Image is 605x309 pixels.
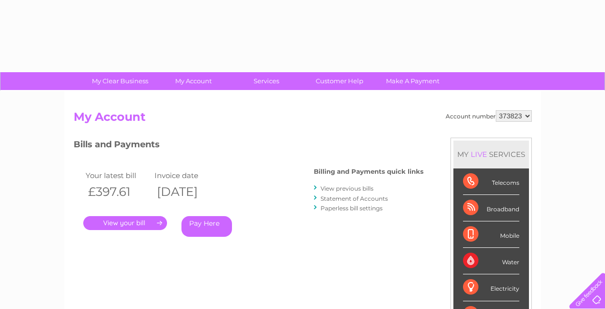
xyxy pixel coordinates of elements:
a: Make A Payment [373,72,452,90]
td: Your latest bill [83,169,153,182]
a: Pay Here [181,216,232,237]
div: MY SERVICES [453,141,529,168]
a: Paperless bill settings [321,205,383,212]
td: Invoice date [152,169,221,182]
h4: Billing and Payments quick links [314,168,424,175]
div: Water [463,248,519,274]
div: Telecoms [463,168,519,195]
a: Services [227,72,306,90]
th: [DATE] [152,182,221,202]
a: Statement of Accounts [321,195,388,202]
div: LIVE [469,150,489,159]
h3: Bills and Payments [74,138,424,154]
a: . [83,216,167,230]
a: View previous bills [321,185,373,192]
a: Customer Help [300,72,379,90]
div: Electricity [463,274,519,301]
a: My Clear Business [80,72,160,90]
div: Broadband [463,195,519,221]
div: Account number [446,110,532,122]
div: Mobile [463,221,519,248]
h2: My Account [74,110,532,129]
th: £397.61 [83,182,153,202]
a: My Account [154,72,233,90]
